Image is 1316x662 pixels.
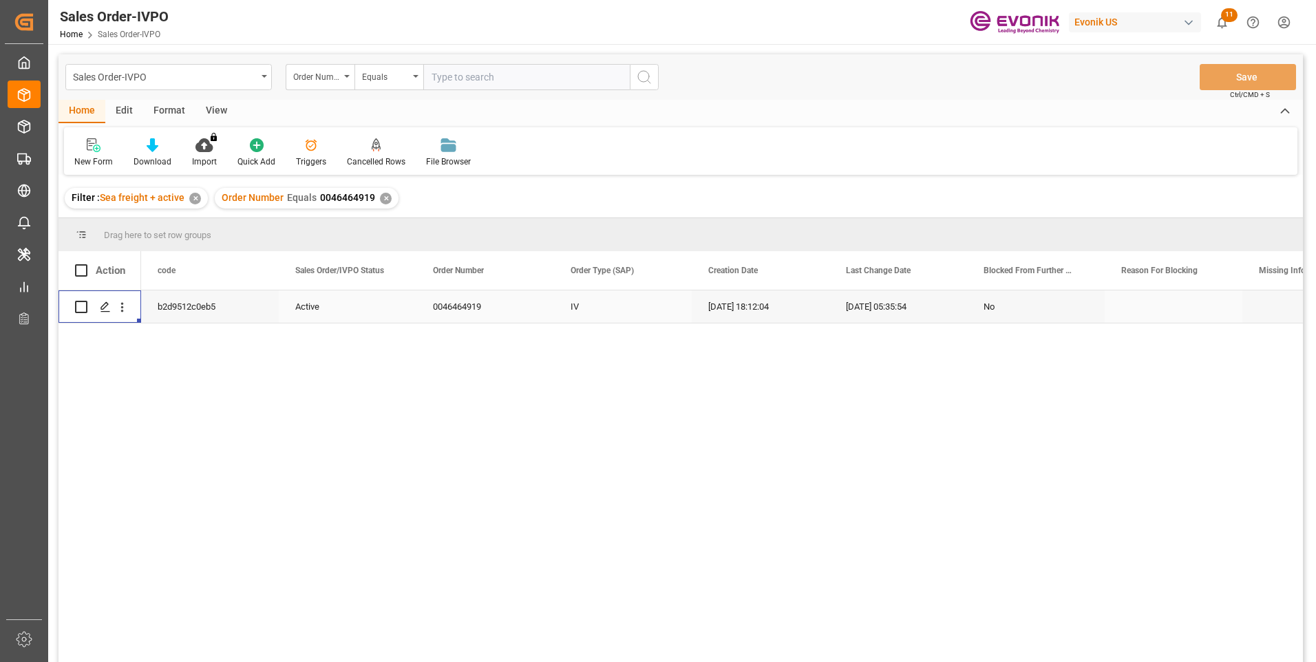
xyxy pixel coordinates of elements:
[293,67,340,83] div: Order Number
[423,64,630,90] input: Type to search
[984,266,1076,275] span: Blocked From Further Processing
[296,156,326,168] div: Triggers
[60,6,169,27] div: Sales Order-IVPO
[984,291,1088,323] div: No
[105,100,143,123] div: Edit
[1238,7,1269,38] button: Help Center
[59,100,105,123] div: Home
[1200,64,1296,90] button: Save
[970,10,1059,34] img: Evonik-brand-mark-Deep-Purple-RGB.jpeg_1700498283.jpeg
[73,67,257,85] div: Sales Order-IVPO
[1221,8,1238,22] span: 11
[1230,89,1270,100] span: Ctrl/CMD + S
[189,193,201,204] div: ✕
[708,266,758,275] span: Creation Date
[1121,266,1198,275] span: Reason For Blocking
[72,192,100,203] span: Filter :
[1207,7,1238,38] button: show 11 new notifications
[60,30,83,39] a: Home
[433,266,484,275] span: Order Number
[59,290,141,323] div: Press SPACE to select this row.
[96,264,125,277] div: Action
[380,193,392,204] div: ✕
[554,290,692,323] div: IV
[134,156,171,168] div: Download
[1069,9,1207,35] button: Evonik US
[1069,12,1201,32] div: Evonik US
[630,64,659,90] button: search button
[295,291,400,323] div: Active
[100,192,184,203] span: Sea freight + active
[74,156,113,168] div: New Form
[416,290,554,323] div: 0046464919
[287,192,317,203] span: Equals
[65,64,272,90] button: open menu
[846,266,911,275] span: Last Change Date
[829,290,967,323] div: [DATE] 05:35:54
[354,64,423,90] button: open menu
[237,156,275,168] div: Quick Add
[692,290,829,323] div: [DATE] 18:12:04
[141,290,279,323] div: b2d9512c0eb5
[295,266,384,275] span: Sales Order/IVPO Status
[286,64,354,90] button: open menu
[104,230,211,240] span: Drag here to set row groups
[222,192,284,203] span: Order Number
[143,100,195,123] div: Format
[320,192,375,203] span: 0046464919
[362,67,409,83] div: Equals
[158,266,176,275] span: code
[347,156,405,168] div: Cancelled Rows
[195,100,237,123] div: View
[571,266,634,275] span: Order Type (SAP)
[426,156,471,168] div: File Browser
